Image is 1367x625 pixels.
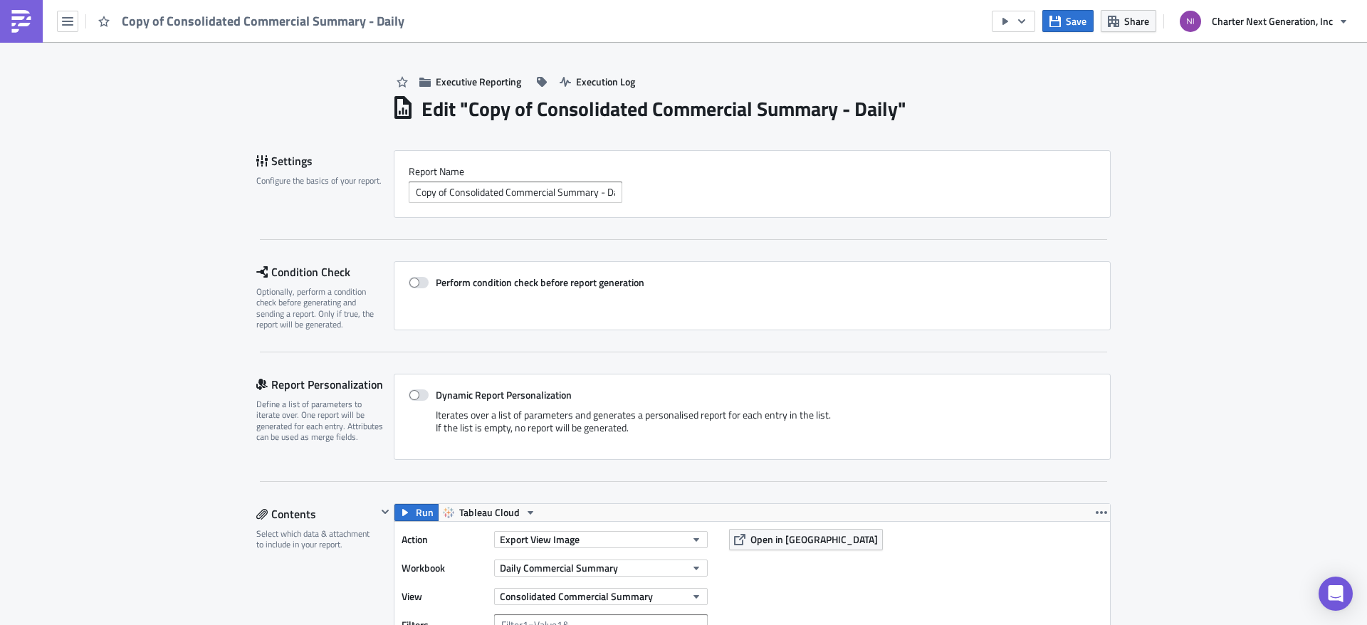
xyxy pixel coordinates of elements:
div: Optionally, perform a condition check before generating and sending a report. Only if true, the r... [256,286,384,330]
span: Executive Reporting [436,74,521,89]
span: Run [416,504,434,521]
img: Avatar [1178,9,1203,33]
div: Open Intercom Messenger [1319,577,1353,611]
h1: Edit " Copy of Consolidated Commercial Summary - Daily " [421,96,906,122]
div: Iterates over a list of parameters and generates a personalised report for each entry in the list... [409,409,1096,445]
span: Save [1066,14,1086,28]
span: Open in [GEOGRAPHIC_DATA] [750,532,878,547]
strong: Perform condition check before report generation [436,275,644,290]
span: Export View Image [500,532,580,547]
span: Share [1124,14,1149,28]
div: Contents [256,503,377,525]
button: Export View Image [494,531,708,548]
button: Run [394,504,439,521]
button: Hide content [377,503,394,520]
label: Action [402,529,487,550]
label: View [402,586,487,607]
span: Tableau Cloud [459,504,520,521]
span: Daily Commercial Summary [500,560,618,575]
span: Charter Next Generation, Inc [1212,14,1333,28]
label: Workbook [402,557,487,579]
span: Execution Log [576,74,635,89]
button: Share [1101,10,1156,32]
button: Executive Reporting [412,70,528,93]
div: Condition Check [256,261,394,283]
button: Tableau Cloud [438,504,541,521]
button: Save [1042,10,1094,32]
button: Charter Next Generation, Inc [1171,6,1356,37]
strong: Dynamic Report Personalization [436,387,572,402]
label: Report Nam﻿e [409,165,1096,178]
button: Daily Commercial Summary [494,560,708,577]
div: Define a list of parameters to iterate over. One report will be generated for each entry. Attribu... [256,399,384,443]
button: Open in [GEOGRAPHIC_DATA] [729,529,883,550]
img: PushMetrics [10,10,33,33]
div: Report Personalization [256,374,394,395]
div: Settings [256,150,394,172]
button: Consolidated Commercial Summary [494,588,708,605]
div: Select which data & attachment to include in your report. [256,528,377,550]
span: Copy of Consolidated Commercial Summary - Daily [122,13,406,29]
button: Execution Log [552,70,642,93]
span: Consolidated Commercial Summary [500,589,653,604]
div: Configure the basics of your report. [256,175,384,186]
